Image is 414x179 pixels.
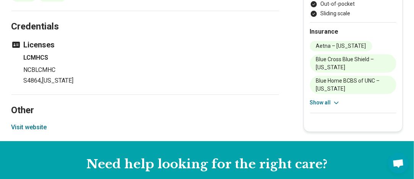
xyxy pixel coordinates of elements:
[310,54,396,73] li: Blue Cross Blue Shield – [US_STATE]
[310,99,340,107] button: Show all
[310,10,396,18] li: Sliding scale
[11,86,279,117] h2: Other
[11,2,279,33] h2: Credentials
[11,39,279,50] h3: Licenses
[310,27,396,36] h2: Insurance
[24,53,279,62] h4: LCMHCS
[310,41,372,51] li: Aetna – [US_STATE]
[11,123,47,132] button: Visit website
[388,153,409,174] div: Open chat
[24,76,279,85] p: S4864
[41,77,74,84] span: , [US_STATE]
[24,65,279,75] p: NCBLCMHC
[310,76,396,94] li: Blue Home BCBS of UNC – [US_STATE]
[6,156,408,172] h2: Need help looking for the right care?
